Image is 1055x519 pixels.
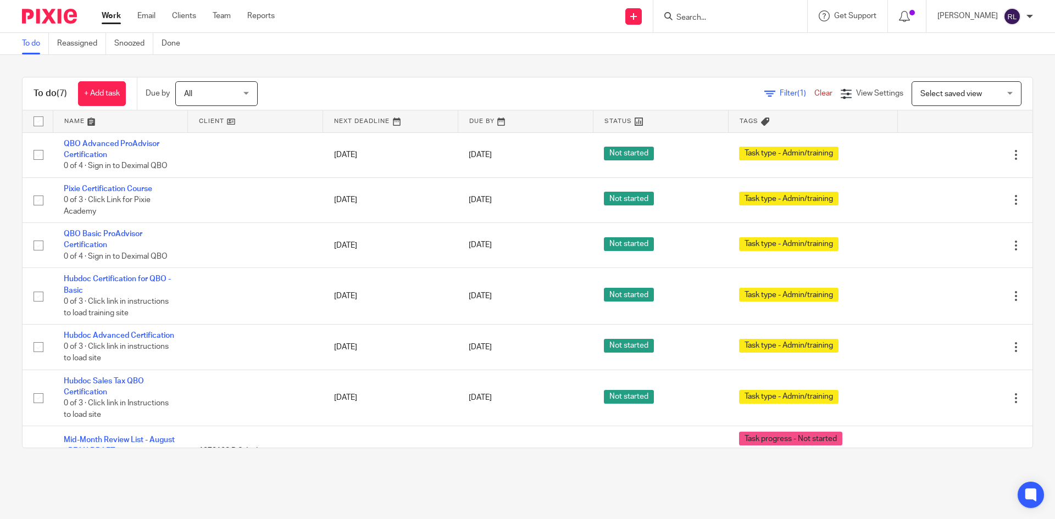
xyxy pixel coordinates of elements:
[323,325,458,370] td: [DATE]
[739,288,839,302] span: Task type - Admin/training
[323,223,458,268] td: [DATE]
[64,230,142,249] a: QBO Basic ProAdvisor Certification
[739,237,839,251] span: Task type - Admin/training
[323,370,458,426] td: [DATE]
[739,390,839,404] span: Task type - Admin/training
[323,426,458,487] td: [DATE]
[64,185,152,193] a: Pixie Certification Course
[814,90,832,97] a: Clear
[22,33,49,54] a: To do
[739,192,839,205] span: Task type - Admin/training
[22,9,77,24] img: Pixie
[64,343,169,362] span: 0 of 3 · Click link in instructions to load site
[469,151,492,159] span: [DATE]
[64,275,171,294] a: Hubdoc Certification for QBO - Basic
[64,253,168,260] span: 0 of 4 · Sign in to Deximal QBO
[184,90,192,98] span: All
[604,237,654,251] span: Not started
[57,89,67,98] span: (7)
[64,140,159,159] a: QBO Advanced ProAdvisor Certification
[172,10,196,21] a: Clients
[834,12,876,20] span: Get Support
[604,147,654,160] span: Not started
[64,400,169,419] span: 0 of 3 · Click link in Instructions to load site
[797,90,806,97] span: (1)
[469,343,492,351] span: [DATE]
[604,390,654,404] span: Not started
[146,88,170,99] p: Due by
[323,132,458,177] td: [DATE]
[162,33,188,54] a: Done
[740,118,758,124] span: Tags
[137,10,156,21] a: Email
[780,90,814,97] span: Filter
[114,33,153,54] a: Snoozed
[937,10,998,21] p: [PERSON_NAME]
[469,242,492,249] span: [DATE]
[469,292,492,300] span: [DATE]
[323,177,458,222] td: [DATE]
[247,10,275,21] a: Reports
[920,90,982,98] span: Select saved view
[64,377,144,396] a: Hubdoc Sales Tax QBO Certification
[78,81,126,106] a: + Add task
[64,436,175,455] a: Mid-Month Review List - August - REAN DRAFT
[102,10,121,21] a: Work
[604,288,654,302] span: Not started
[739,147,839,160] span: Task type - Admin/training
[856,90,903,97] span: View Settings
[57,33,106,54] a: Reassigned
[64,196,151,215] span: 0 of 3 · Click Link for Pixie Academy
[213,10,231,21] a: Team
[64,332,174,339] a: Hubdoc Advanced Certification
[34,88,67,99] h1: To do
[739,432,842,445] span: Task progress - Not started
[188,426,323,487] td: 1373108 B.C. Ltd. ([PERSON_NAME])
[604,339,654,353] span: Not started
[64,298,169,317] span: 0 of 3 · Click link in instructions to load training site
[323,268,458,325] td: [DATE]
[1003,8,1021,25] img: svg%3E
[469,394,492,401] span: [DATE]
[604,192,654,205] span: Not started
[739,339,839,353] span: Task type - Admin/training
[675,13,774,23] input: Search
[469,196,492,204] span: [DATE]
[64,162,168,170] span: 0 of 4 · Sign in to Deximal QBO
